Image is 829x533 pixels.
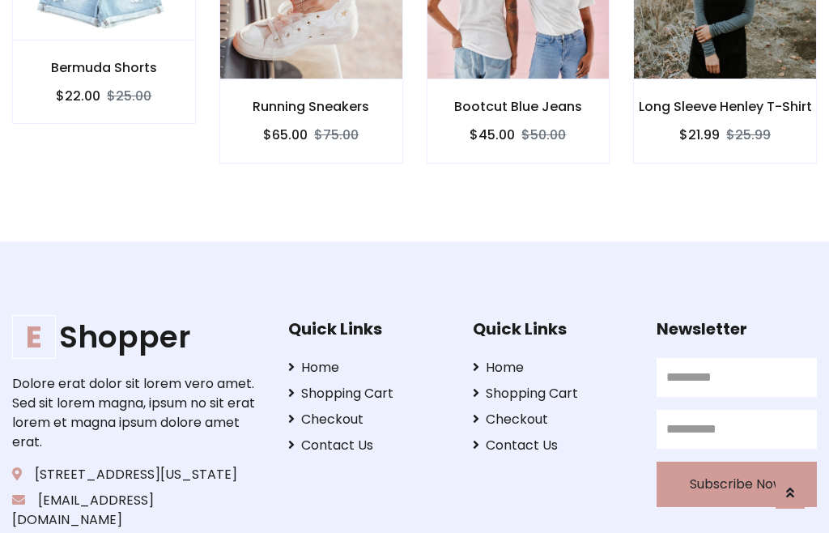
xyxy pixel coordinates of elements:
p: Dolore erat dolor sit lorem vero amet. Sed sit lorem magna, ipsum no sit erat lorem et magna ipsu... [12,374,263,452]
p: [EMAIL_ADDRESS][DOMAIN_NAME] [12,491,263,530]
h5: Quick Links [473,319,633,339]
del: $25.00 [107,87,151,105]
del: $75.00 [314,126,359,144]
span: E [12,315,56,359]
a: Home [288,358,449,377]
a: Home [473,358,633,377]
a: Checkout [288,410,449,429]
h1: Shopper [12,319,263,356]
h6: Bermuda Shorts [13,60,195,75]
h6: Running Sneakers [220,99,402,114]
del: $25.99 [726,126,771,144]
h6: Bootcut Blue Jeans [427,99,610,114]
h6: $22.00 [56,88,100,104]
a: EShopper [12,319,263,356]
h6: $65.00 [263,127,308,143]
del: $50.00 [521,126,566,144]
a: Shopping Cart [288,384,449,403]
h5: Newsletter [657,319,817,339]
button: Subscribe Now [657,462,817,507]
a: Shopping Cart [473,384,633,403]
h5: Quick Links [288,319,449,339]
h6: $45.00 [470,127,515,143]
h6: Long Sleeve Henley T-Shirt [634,99,816,114]
h6: $21.99 [679,127,720,143]
a: Contact Us [288,436,449,455]
p: [STREET_ADDRESS][US_STATE] [12,465,263,484]
a: Contact Us [473,436,633,455]
a: Checkout [473,410,633,429]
